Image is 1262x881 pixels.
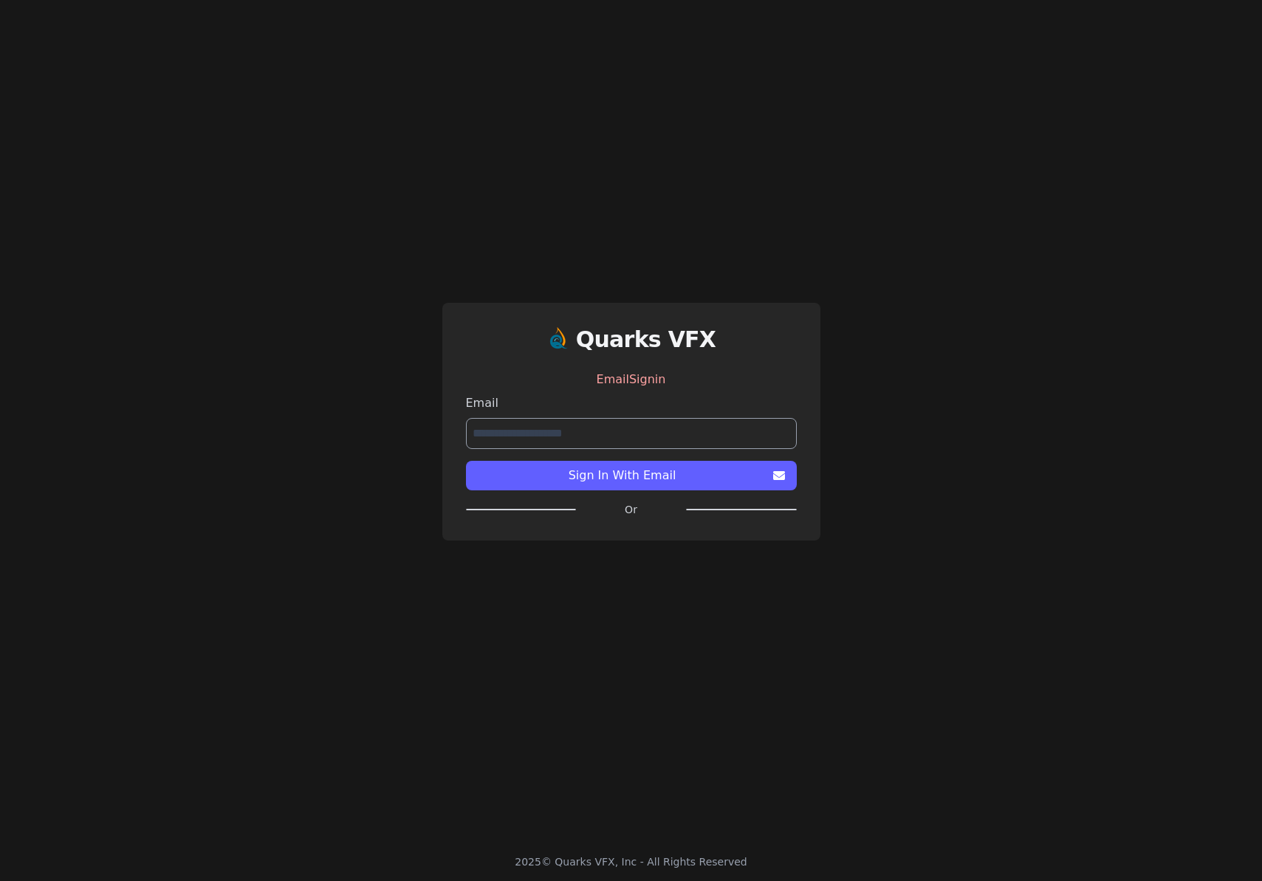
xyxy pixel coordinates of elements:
label: Or [576,502,685,517]
div: EmailSignin [466,365,797,394]
div: 2025 © Quarks VFX, Inc - All Rights Reserved [515,854,747,869]
a: Quarks VFX [576,326,716,365]
button: Sign In With Email [466,461,797,490]
label: Email [466,394,797,412]
span: Sign In With Email [478,467,767,484]
h1: Quarks VFX [576,326,716,353]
